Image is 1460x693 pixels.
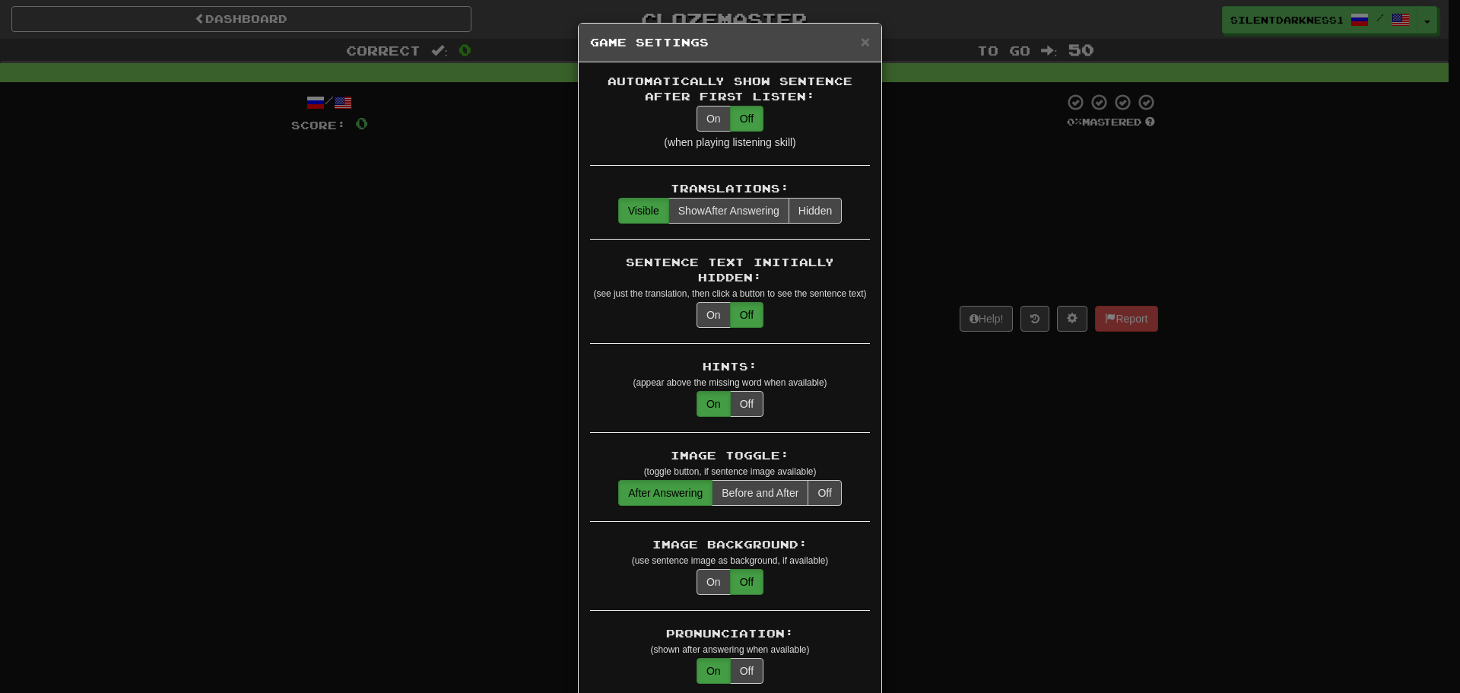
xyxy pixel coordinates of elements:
[678,205,779,217] span: After Answering
[651,644,810,655] small: (shown after answering when available)
[861,33,870,49] button: Close
[668,198,789,224] button: ShowAfter Answering
[590,255,870,285] div: Sentence Text Initially Hidden:
[590,359,870,374] div: Hints:
[590,35,870,50] h5: Game Settings
[590,74,870,104] div: Automatically Show Sentence After First Listen:
[618,198,842,224] div: translations
[730,106,763,132] button: Off
[632,555,828,566] small: (use sentence image as background, if available)
[590,448,870,463] div: Image Toggle:
[697,106,731,132] button: On
[590,135,870,150] div: (when playing listening skill)
[730,569,763,595] button: Off
[590,537,870,552] div: Image Background:
[730,391,763,417] button: Off
[697,569,763,595] div: translations
[789,198,842,224] button: Hidden
[644,466,817,477] small: (toggle button, if sentence image available)
[594,288,867,299] small: (see just the translation, then click a button to see the sentence text)
[618,198,669,224] button: Visible
[590,626,870,641] div: Pronunciation:
[590,181,870,196] div: Translations:
[861,33,870,50] span: ×
[678,205,705,217] span: Show
[697,302,731,328] button: On
[618,480,842,506] div: translations
[697,569,731,595] button: On
[712,480,808,506] button: Before and After
[618,480,713,506] button: After Answering
[730,302,763,328] button: Off
[730,658,763,684] button: Off
[697,658,731,684] button: On
[633,377,827,388] small: (appear above the missing word when available)
[808,480,841,506] button: Off
[697,391,731,417] button: On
